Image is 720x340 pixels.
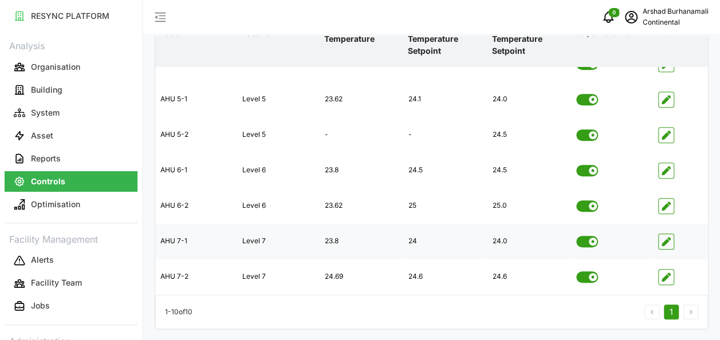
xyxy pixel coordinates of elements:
div: AHU 5-2 [156,121,237,149]
p: Facility Management [5,230,137,247]
div: 24.6 [404,263,486,291]
div: 25 [404,192,486,220]
p: Organisation [31,61,80,73]
div: 24.5 [488,156,571,184]
a: Controls [5,170,137,193]
p: Alerts [31,254,54,266]
a: System [5,101,137,124]
a: Alerts [5,249,137,272]
p: 1 - 10 of 10 [165,307,192,318]
p: Building [31,84,62,96]
div: AHU 7-2 [156,263,237,291]
p: Jobs [31,300,50,311]
button: System [5,102,137,123]
div: 23.62 [320,85,403,113]
span: 0 [612,9,616,17]
div: Level 5 [238,85,319,113]
a: Organisation [5,56,137,78]
a: Facility Team [5,272,137,295]
button: notifications [597,6,620,29]
p: Analysis [5,37,137,53]
button: Alerts [5,250,137,271]
p: Optimisation [31,199,80,210]
div: - [320,121,403,149]
button: Organisation [5,57,137,77]
a: RESYNC PLATFORM [5,5,137,27]
div: AHU 7-1 [156,227,237,255]
div: 24.0 [488,227,571,255]
div: Level 7 [238,227,319,255]
a: Optimisation [5,193,137,216]
button: schedule [620,6,643,29]
div: 24.6 [488,263,571,291]
button: Optimisation [5,194,137,215]
div: - [404,121,486,149]
button: Asset [5,125,137,146]
p: Continental [643,17,709,28]
a: Asset [5,124,137,147]
div: Level 6 [238,192,319,220]
button: Building [5,80,137,100]
button: Jobs [5,296,137,317]
button: Facility Team [5,273,137,294]
div: 24.69 [320,263,403,291]
button: Reports [5,148,137,169]
a: Building [5,78,137,101]
p: Controls [31,176,65,187]
div: Level 5 [238,121,319,149]
div: 24.5 [488,121,571,149]
a: Jobs [5,295,137,318]
p: Asset [31,130,53,141]
button: Controls [5,171,137,192]
button: RESYNC PLATFORM [5,6,137,26]
div: 23.8 [320,156,403,184]
div: 24.0 [488,85,571,113]
div: AHU 6-2 [156,192,237,220]
p: Reports [31,153,61,164]
a: Reports [5,147,137,170]
div: AHU 5-1 [156,85,237,113]
p: Facility Team [31,277,82,288]
div: 25.0 [488,192,571,220]
p: Arshad Burhanamali [643,6,709,17]
div: Level 7 [238,263,319,291]
div: 24.1 [404,85,486,113]
p: RESYNC PLATFORM [31,10,109,22]
div: Level 6 [238,156,319,184]
p: System [31,107,60,118]
div: 23.8 [320,227,403,255]
div: 24.5 [404,156,486,184]
div: 24 [404,227,486,255]
div: AHU 6-1 [156,156,237,184]
button: 1 [664,305,679,319]
div: 23.62 [320,192,403,220]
